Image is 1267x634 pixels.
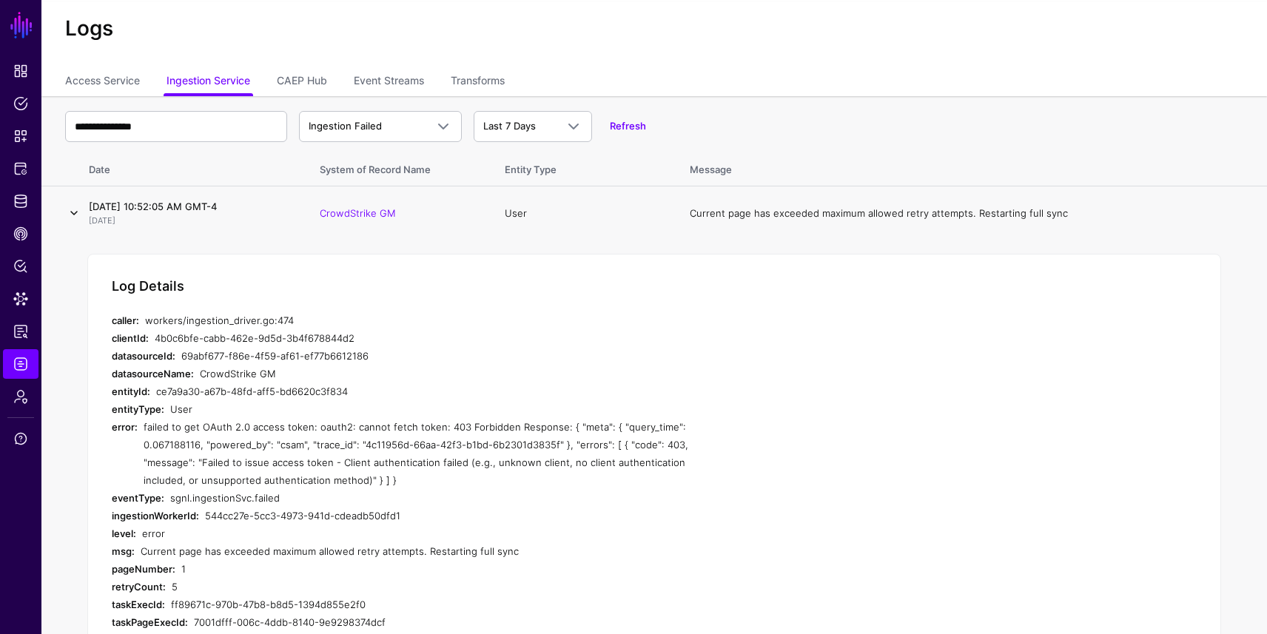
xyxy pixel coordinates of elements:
[3,154,38,183] a: Protected Systems
[112,527,136,539] strong: level:
[89,215,290,227] p: [DATE]
[13,357,28,371] span: Logs
[112,563,175,575] strong: pageNumber:
[675,186,1267,240] td: Current page has exceeded maximum allowed retry attempts. Restarting full sync
[167,68,250,96] a: Ingestion Service
[112,421,138,433] strong: error:
[172,578,704,596] div: 5
[112,278,184,294] h5: Log Details
[145,311,704,329] div: workers/ingestion_driver.go:474
[112,314,139,326] strong: caller:
[112,510,199,522] strong: ingestionWorkerId:
[13,291,28,306] span: Data Lens
[3,219,38,249] a: CAEP Hub
[13,64,28,78] span: Dashboard
[3,121,38,151] a: Snippets
[112,403,164,415] strong: entityType:
[156,382,704,400] div: ce7a9a30-a67b-48fd-aff5-bd6620c3f834
[13,324,28,339] span: Access Reporting
[200,365,704,382] div: CrowdStrike GM
[65,16,1243,41] h2: Logs
[3,382,38,411] a: Admin
[3,56,38,86] a: Dashboard
[112,368,194,380] strong: datasourceName:
[65,68,140,96] a: Access Service
[112,385,150,397] strong: entityId:
[13,129,28,144] span: Snippets
[13,226,28,241] span: CAEP Hub
[155,329,704,347] div: 4b0c6bfe-cabb-462e-9d5d-3b4f678844d2
[610,120,646,132] a: Refresh
[675,148,1267,186] th: Message
[309,120,382,132] span: Ingestion Failed
[112,350,175,362] strong: datasourceId:
[112,598,165,610] strong: taskExecId:
[170,400,704,418] div: User
[89,200,290,213] h4: [DATE] 10:52:05 AM GMT-4
[13,431,28,446] span: Support
[205,507,704,525] div: 544cc27e-5cc3-4973-941d-cdeadb50dfd1
[170,489,704,507] div: sgnl.ingestionSvc.failed
[3,317,38,346] a: Access Reporting
[181,347,704,365] div: 69abf677-f86e-4f59-af61-ef77b6612186
[305,148,490,186] th: System of Record Name
[112,545,135,557] strong: msg:
[354,68,424,96] a: Event Streams
[181,560,704,578] div: 1
[3,89,38,118] a: Policies
[13,259,28,274] span: Policy Lens
[171,596,704,613] div: ff89671c-970b-47b8-b8d5-1394d855e2f0
[13,96,28,111] span: Policies
[13,194,28,209] span: Identity Data Fabric
[83,148,305,186] th: Date
[9,9,34,41] a: SGNL
[3,349,38,379] a: Logs
[112,492,164,504] strong: eventType:
[141,542,704,560] div: Current page has exceeded maximum allowed retry attempts. Restarting full sync
[112,332,149,344] strong: clientId:
[142,525,704,542] div: error
[13,161,28,176] span: Protected Systems
[144,418,704,489] div: failed to get OAuth 2.0 access token: oauth2: cannot fetch token: 403 Forbidden Response: { "meta...
[277,68,327,96] a: CAEP Hub
[194,613,704,631] div: 7001dfff-006c-4ddb-8140-9e9298374dcf
[320,207,396,219] a: CrowdStrike GM
[490,186,675,240] td: User
[112,616,188,628] strong: taskPageExecId:
[3,186,38,216] a: Identity Data Fabric
[3,252,38,281] a: Policy Lens
[490,148,675,186] th: Entity Type
[112,581,166,593] strong: retryCount:
[483,120,536,132] span: Last 7 Days
[3,284,38,314] a: Data Lens
[451,68,505,96] a: Transforms
[13,389,28,404] span: Admin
